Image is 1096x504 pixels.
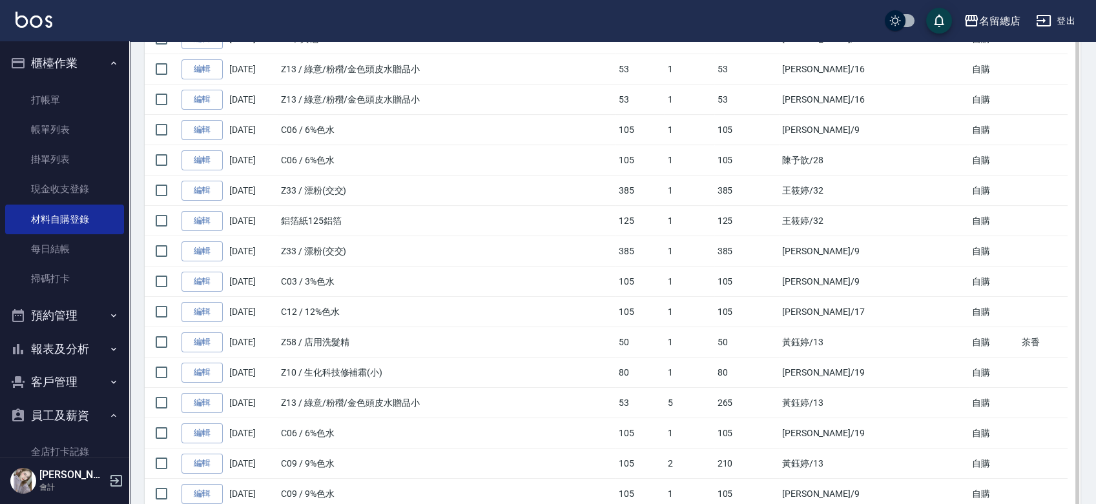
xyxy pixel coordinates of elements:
[714,388,779,418] td: 265
[615,267,665,297] td: 105
[181,120,223,140] a: 編輯
[665,358,714,388] td: 1
[969,267,1018,297] td: 自購
[226,267,278,297] td: [DATE]
[714,236,779,267] td: 385
[181,150,223,170] a: 編輯
[615,297,665,327] td: 105
[226,54,278,85] td: [DATE]
[665,327,714,358] td: 1
[181,423,223,443] a: 編輯
[278,358,615,388] td: Z10 / 生化科技修補霜(小)
[779,54,969,85] td: [PERSON_NAME] /16
[969,145,1018,176] td: 自購
[5,145,124,174] a: 掛單列表
[226,85,278,115] td: [DATE]
[16,12,52,28] img: Logo
[181,90,223,110] a: 編輯
[278,449,615,479] td: C09 / 9%色水
[5,399,124,432] button: 員工及薪資
[5,365,124,399] button: 客戶管理
[969,115,1018,145] td: 自購
[714,54,779,85] td: 53
[278,297,615,327] td: C12 / 12%色水
[969,54,1018,85] td: 自購
[615,145,665,176] td: 105
[226,206,278,236] td: [DATE]
[714,358,779,388] td: 80
[278,145,615,176] td: C06 / 6%色水
[969,176,1018,206] td: 自購
[181,454,223,474] a: 編輯
[615,449,665,479] td: 105
[969,327,1018,358] td: 自購
[714,85,779,115] td: 53
[181,241,223,261] a: 編輯
[39,481,105,493] p: 會計
[969,418,1018,449] td: 自購
[278,115,615,145] td: C06 / 6%色水
[181,272,223,292] a: 編輯
[969,85,1018,115] td: 自購
[779,388,969,418] td: 黃鈺婷 /13
[39,469,105,481] h5: [PERSON_NAME]
[779,206,969,236] td: 王筱婷 /32
[665,449,714,479] td: 2
[278,85,615,115] td: Z13 / 綠意/粉穳/金色頭皮水贈品小
[5,234,124,264] a: 每日結帳
[278,418,615,449] td: C06 / 6%色水
[226,176,278,206] td: [DATE]
[779,358,969,388] td: [PERSON_NAME] /19
[226,449,278,479] td: [DATE]
[958,8,1026,34] button: 名留總店
[181,484,223,504] a: 編輯
[615,418,665,449] td: 105
[615,206,665,236] td: 125
[1018,327,1067,358] td: 茶香
[665,176,714,206] td: 1
[5,437,124,467] a: 全店打卡記錄
[714,115,779,145] td: 105
[615,327,665,358] td: 50
[615,388,665,418] td: 53
[969,206,1018,236] td: 自購
[926,8,952,34] button: save
[5,85,124,115] a: 打帳單
[779,176,969,206] td: 王筱婷 /32
[181,211,223,231] a: 編輯
[615,54,665,85] td: 53
[779,449,969,479] td: 黃鈺婷 /13
[181,302,223,322] a: 編輯
[278,206,615,236] td: 鋁箔紙125鋁箔
[714,145,779,176] td: 105
[226,388,278,418] td: [DATE]
[278,236,615,267] td: Z33 / 漂粉(交交)
[278,54,615,85] td: Z13 / 綠意/粉穳/金色頭皮水贈品小
[665,418,714,449] td: 1
[615,358,665,388] td: 80
[779,115,969,145] td: [PERSON_NAME] /9
[779,297,969,327] td: [PERSON_NAME] /17
[714,297,779,327] td: 105
[665,85,714,115] td: 1
[5,115,124,145] a: 帳單列表
[665,267,714,297] td: 1
[5,205,124,234] a: 材料自購登錄
[181,181,223,201] a: 編輯
[714,267,779,297] td: 105
[665,388,714,418] td: 5
[714,449,779,479] td: 210
[278,176,615,206] td: Z33 / 漂粉(交交)
[226,358,278,388] td: [DATE]
[1031,9,1080,33] button: 登出
[615,176,665,206] td: 385
[714,206,779,236] td: 125
[979,13,1020,29] div: 名留總店
[615,115,665,145] td: 105
[714,176,779,206] td: 385
[714,418,779,449] td: 105
[226,297,278,327] td: [DATE]
[278,388,615,418] td: Z13 / 綠意/粉穳/金色頭皮水贈品小
[714,327,779,358] td: 50
[181,332,223,352] a: 編輯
